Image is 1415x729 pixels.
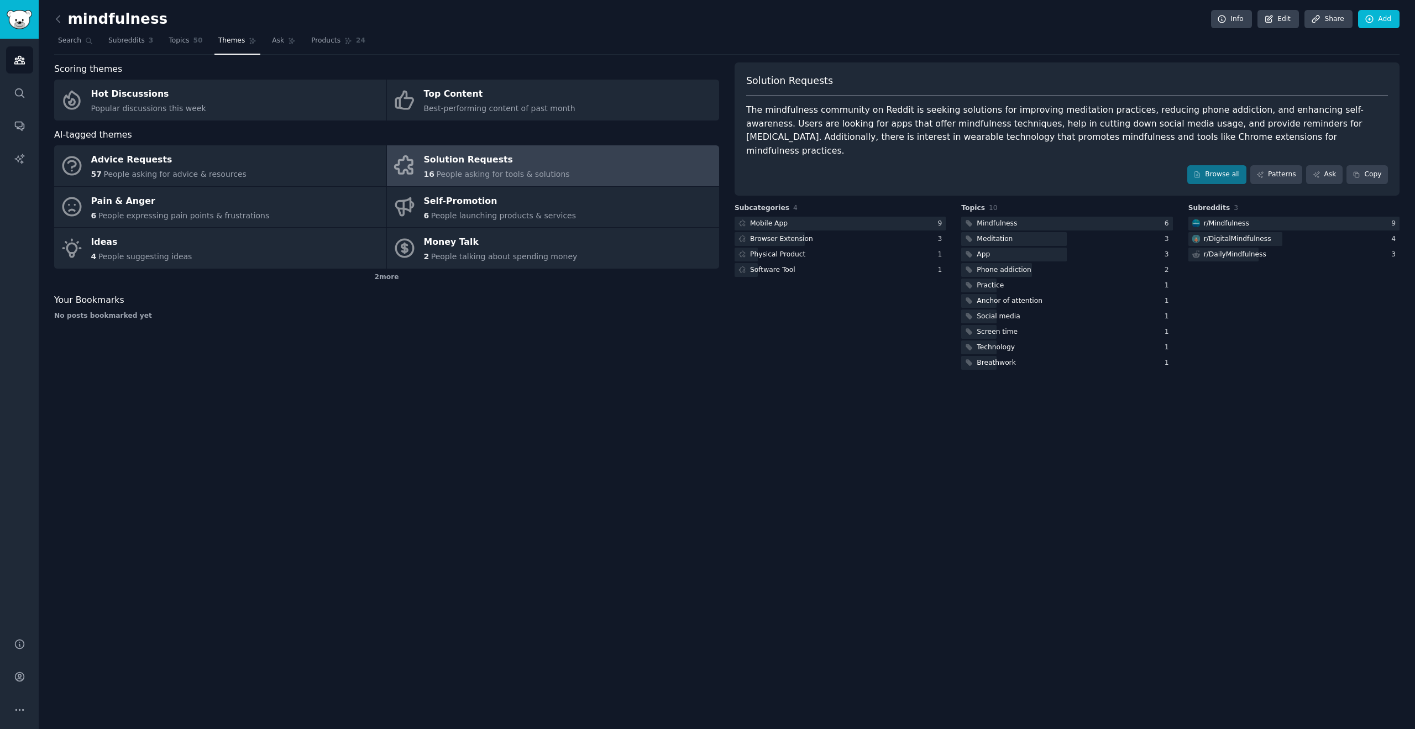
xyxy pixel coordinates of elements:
div: Advice Requests [91,151,247,169]
span: 57 [91,170,102,179]
div: Breathwork [977,358,1015,368]
span: People asking for tools & solutions [436,170,569,179]
span: 50 [193,36,203,46]
a: Browse all [1187,165,1246,184]
a: DigitalMindfulnessr/DigitalMindfulness4 [1188,232,1400,246]
a: Mobile App9 [735,217,946,230]
a: Ask [1306,165,1343,184]
span: 4 [793,204,798,212]
span: 2 [424,252,429,261]
span: 3 [1234,204,1238,212]
a: Edit [1257,10,1299,29]
a: Breathwork1 [961,356,1172,370]
div: 3 [1391,250,1400,260]
a: Screen time1 [961,325,1172,339]
a: Money Talk2People talking about spending money [387,228,719,269]
span: 24 [356,36,365,46]
a: Products24 [307,32,369,55]
a: Ask [268,32,300,55]
div: Meditation [977,234,1013,244]
span: 6 [91,211,97,220]
div: 1 [938,265,946,275]
img: Mindfulness [1192,219,1200,227]
div: 3 [1165,250,1173,260]
div: Solution Requests [424,151,570,169]
a: Patterns [1250,165,1302,184]
div: 1 [1165,312,1173,322]
div: 3 [1165,234,1173,244]
div: 1 [1165,343,1173,353]
div: 4 [1391,234,1400,244]
span: People launching products & services [431,211,576,220]
div: 2 [1165,265,1173,275]
div: Mindfulness [977,219,1017,229]
a: Subreddits3 [104,32,157,55]
div: 1 [1165,296,1173,306]
div: Mobile App [750,219,788,229]
div: Browser Extension [750,234,813,244]
a: App3 [961,248,1172,261]
span: AI-tagged themes [54,128,132,142]
a: Top ContentBest-performing content of past month [387,80,719,120]
div: Pain & Anger [91,192,270,210]
a: Hot DiscussionsPopular discussions this week [54,80,386,120]
a: Software Tool1 [735,263,946,277]
span: Products [311,36,340,46]
span: People expressing pain points & frustrations [98,211,270,220]
a: Anchor of attention1 [961,294,1172,308]
a: Share [1304,10,1352,29]
span: Solution Requests [746,74,833,88]
div: r/ DailyMindfulness [1204,250,1266,260]
div: Screen time [977,327,1018,337]
a: Ideas4People suggesting ideas [54,228,386,269]
a: Search [54,32,97,55]
a: Social media1 [961,310,1172,323]
span: Topics [169,36,189,46]
div: Hot Discussions [91,86,206,103]
a: Phone addiction2 [961,263,1172,277]
div: Physical Product [750,250,805,260]
span: Subreddits [108,36,145,46]
a: Physical Product1 [735,248,946,261]
a: r/DailyMindfulness3 [1188,248,1400,261]
span: Scoring themes [54,62,122,76]
span: Best-performing content of past month [424,104,575,113]
a: Add [1358,10,1400,29]
div: r/ DigitalMindfulness [1204,234,1271,244]
div: Self-Promotion [424,192,577,210]
a: Mindfulnessr/Mindfulness9 [1188,217,1400,230]
span: Subreddits [1188,203,1230,213]
a: Technology1 [961,340,1172,354]
div: Social media [977,312,1020,322]
a: Themes [214,32,261,55]
h2: mindfulness [54,11,167,28]
span: People suggesting ideas [98,252,192,261]
span: Popular discussions this week [91,104,206,113]
div: Money Talk [424,234,578,251]
div: 3 [938,234,946,244]
a: Topics50 [165,32,206,55]
span: 3 [149,36,154,46]
div: 1 [938,250,946,260]
a: Self-Promotion6People launching products & services [387,187,719,228]
a: Advice Requests57People asking for advice & resources [54,145,386,186]
a: Meditation3 [961,232,1172,246]
span: Themes [218,36,245,46]
a: Pain & Anger6People expressing pain points & frustrations [54,187,386,228]
span: 16 [424,170,434,179]
div: r/ Mindfulness [1204,219,1249,229]
div: 2 more [54,269,719,286]
img: DigitalMindfulness [1192,235,1200,243]
a: Info [1211,10,1252,29]
span: 6 [424,211,429,220]
span: People asking for advice & resources [103,170,246,179]
a: Solution Requests16People asking for tools & solutions [387,145,719,186]
button: Copy [1346,165,1388,184]
div: 1 [1165,358,1173,368]
span: 10 [989,204,998,212]
span: 4 [91,252,97,261]
div: 1 [1165,327,1173,337]
span: Ask [272,36,284,46]
span: Subcategories [735,203,789,213]
span: Search [58,36,81,46]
